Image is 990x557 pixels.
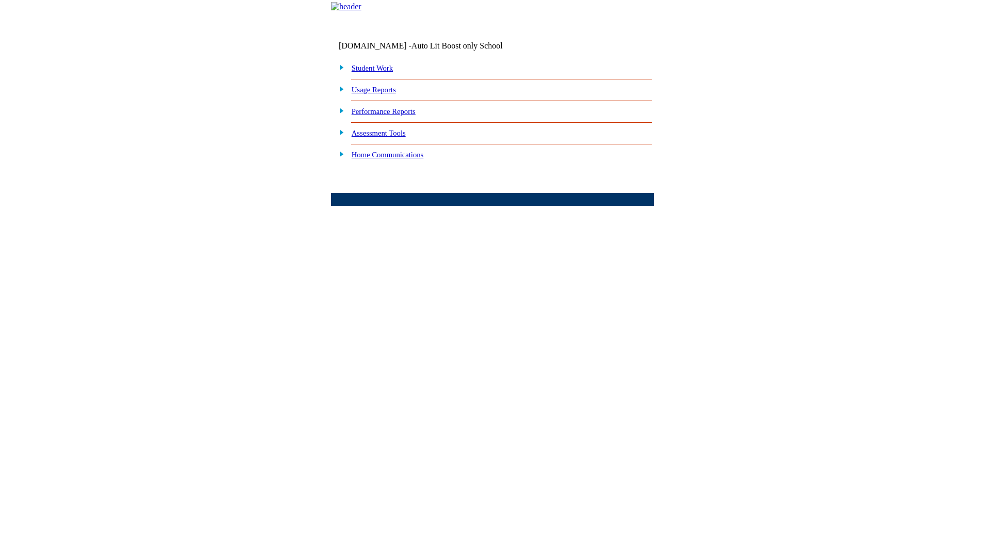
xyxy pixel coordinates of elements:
[411,41,503,50] nobr: Auto Lit Boost only School
[334,127,344,137] img: plus.gif
[334,62,344,72] img: plus.gif
[331,2,361,11] img: header
[334,106,344,115] img: plus.gif
[352,129,406,137] a: Assessment Tools
[352,86,396,94] a: Usage Reports
[334,149,344,158] img: plus.gif
[352,151,424,159] a: Home Communications
[334,84,344,93] img: plus.gif
[352,107,416,116] a: Performance Reports
[339,41,529,51] td: [DOMAIN_NAME] -
[352,64,393,72] a: Student Work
